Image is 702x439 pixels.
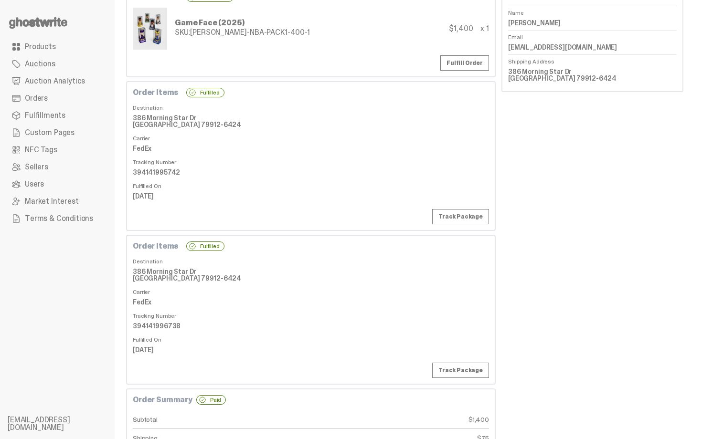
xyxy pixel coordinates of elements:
[175,27,190,37] span: SKU:
[25,43,56,51] span: Products
[186,88,224,97] div: Fulfilled
[133,264,489,285] dd: 386 Morning Star Dr [GEOGRAPHIC_DATA] 79912-6424
[133,141,489,156] dd: FedEx
[25,94,48,102] span: Orders
[8,38,107,55] a: Products
[8,55,107,73] a: Auctions
[432,209,489,224] a: Track Package
[508,30,677,40] dt: Email
[25,180,44,188] span: Users
[25,163,48,171] span: Sellers
[133,410,311,429] dt: Subtotal
[133,101,489,111] dt: Destination
[8,210,107,227] a: Terms & Conditions
[432,363,489,378] a: Track Package
[8,176,107,193] a: Users
[508,64,677,85] dd: 386 Morning Star Dr [GEOGRAPHIC_DATA] 79912-6424
[449,25,473,32] div: $1,400
[25,60,55,68] span: Auctions
[175,19,310,27] div: Game Face (2025)
[480,25,489,32] div: x 1
[133,111,489,132] dd: 386 Morning Star Dr [GEOGRAPHIC_DATA] 79912-6424
[133,396,192,404] b: Order Summary
[186,241,224,251] div: Fulfilled
[133,333,489,343] dt: Fulfilled On
[440,55,489,71] a: Fulfill Order
[133,89,179,96] b: Order Items
[25,77,85,85] span: Auction Analytics
[133,285,489,295] dt: Carrier
[8,158,107,176] a: Sellers
[25,129,74,136] span: Custom Pages
[8,141,107,158] a: NFC Tags
[25,146,57,154] span: NFC Tags
[133,295,489,309] dd: FedEx
[8,107,107,124] a: Fulfillments
[133,179,489,189] dt: Fulfilled On
[133,309,489,319] dt: Tracking Number
[133,255,489,264] dt: Destination
[25,112,65,119] span: Fulfillments
[8,416,122,431] li: [EMAIL_ADDRESS][DOMAIN_NAME]
[133,156,489,165] dt: Tracking Number
[8,124,107,141] a: Custom Pages
[8,73,107,90] a: Auction Analytics
[133,319,489,333] dd: 394141996738
[508,6,677,16] dt: Name
[133,132,489,141] dt: Carrier
[508,40,677,54] dd: [EMAIL_ADDRESS][DOMAIN_NAME]
[311,410,489,429] dd: $1,400
[196,395,226,405] div: Paid
[25,215,93,222] span: Terms & Conditions
[25,198,79,205] span: Market Interest
[508,16,677,30] dd: [PERSON_NAME]
[175,29,310,36] div: [PERSON_NAME]-NBA-PACK1-400-1
[133,343,489,357] dd: [DATE]
[133,242,179,250] b: Order Items
[8,193,107,210] a: Market Interest
[133,189,489,203] dd: [DATE]
[8,90,107,107] a: Orders
[135,10,165,48] img: NBA-400-HG-Main.png
[508,54,677,64] dt: Shipping Address
[133,165,489,179] dd: 394141995742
